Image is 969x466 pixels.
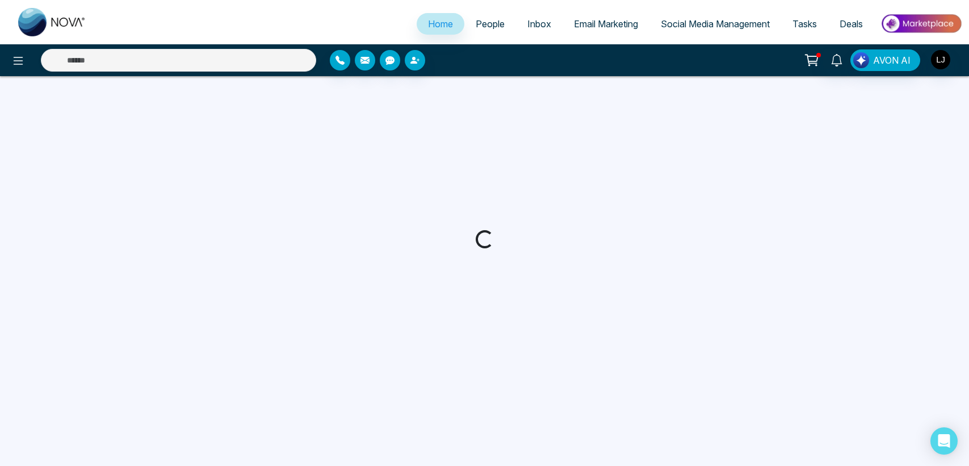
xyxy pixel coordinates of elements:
img: User Avatar [931,50,950,69]
img: Lead Flow [853,52,869,68]
a: Inbox [516,13,563,35]
div: Open Intercom Messenger [930,427,958,455]
span: Deals [840,18,863,30]
button: AVON AI [850,49,920,71]
span: Tasks [792,18,817,30]
span: Social Media Management [661,18,770,30]
a: People [464,13,516,35]
span: AVON AI [873,53,911,67]
span: Inbox [527,18,551,30]
img: Nova CRM Logo [18,8,86,36]
a: Home [417,13,464,35]
span: People [476,18,505,30]
a: Email Marketing [563,13,649,35]
a: Social Media Management [649,13,781,35]
a: Deals [828,13,874,35]
img: Market-place.gif [880,11,962,36]
a: Tasks [781,13,828,35]
span: Email Marketing [574,18,638,30]
span: Home [428,18,453,30]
